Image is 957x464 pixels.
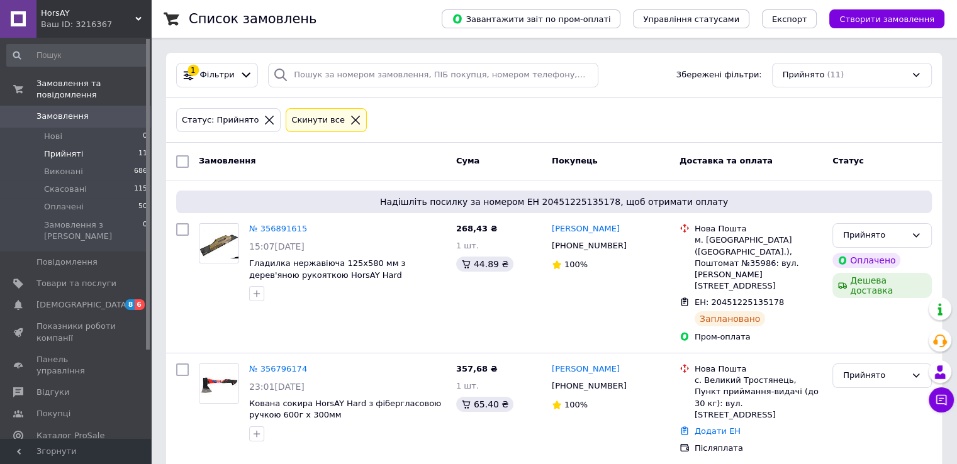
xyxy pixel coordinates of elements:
[783,69,825,81] span: Прийнято
[442,9,620,28] button: Завантажити звіт по пром-оплаті
[676,69,762,81] span: Збережені фільтри:
[135,299,145,310] span: 6
[456,156,479,165] span: Cума
[36,78,151,101] span: Замовлення та повідомлення
[179,114,261,127] div: Статус: Прийнято
[268,63,598,87] input: Пошук за номером замовлення, ПІБ покупця, номером телефону, Email, номером накладної
[6,44,148,67] input: Пошук
[187,65,199,76] div: 1
[843,229,906,242] div: Прийнято
[549,378,629,394] div: [PHONE_NUMBER]
[199,363,239,404] a: Фото товару
[695,443,822,454] div: Післяплата
[249,364,307,373] a: № 356796174
[832,156,864,165] span: Статус
[564,260,588,269] span: 100%
[695,331,822,343] div: Пром-оплата
[138,148,147,160] span: 11
[289,114,347,127] div: Cкинути все
[36,387,69,398] span: Відгуки
[36,278,116,289] span: Товари та послуги
[633,9,749,28] button: Управління статусами
[549,238,629,254] div: [PHONE_NUMBER]
[456,241,479,250] span: 1 шт.
[36,354,116,377] span: Панель управління
[41,8,135,19] span: HorsAY
[456,397,513,412] div: 65.40 ₴
[134,166,147,177] span: 686
[695,426,741,436] a: Додати ЕН
[138,201,147,213] span: 50
[134,184,147,195] span: 115
[929,387,954,412] button: Чат з покупцем
[44,201,84,213] span: Оплачені
[200,69,235,81] span: Фільтри
[249,241,305,251] span: 15:07[DATE]
[143,131,147,142] span: 0
[249,224,307,233] a: № 356891615
[44,184,87,195] span: Скасовані
[456,257,513,272] div: 44.89 ₴
[695,363,822,375] div: Нова Пошта
[829,9,944,28] button: Створити замовлення
[452,13,610,25] span: Завантажити звіт по пром-оплаті
[36,430,104,441] span: Каталог ProSale
[839,14,934,24] span: Створити замовлення
[695,375,822,421] div: с. Великий Тростянець, Пункт приймання-видачі (до 30 кг): вул. [STREET_ADDRESS]
[680,156,773,165] span: Доставка та оплата
[44,219,143,242] span: Замовлення з [PERSON_NAME]
[456,381,479,390] span: 1 шт.
[695,223,822,235] div: Нова Пошта
[125,299,135,310] span: 8
[552,223,620,235] a: [PERSON_NAME]
[843,369,906,382] div: Прийнято
[36,111,89,122] span: Замовлення
[762,9,817,28] button: Експорт
[44,166,83,177] span: Виконані
[552,156,598,165] span: Покупець
[456,364,498,373] span: 357,68 ₴
[552,363,620,375] a: [PERSON_NAME]
[41,19,151,30] div: Ваш ID: 3216367
[249,399,441,420] a: Кована сокира HorsAY Hard з фібергласовою ручкою 600г х 300мм
[564,400,588,409] span: 100%
[36,321,116,343] span: Показники роботи компанії
[199,229,238,258] img: Фото товару
[143,219,147,242] span: 0
[36,299,130,311] span: [DEMOGRAPHIC_DATA]
[827,70,844,79] span: (11)
[249,382,305,392] span: 23:01[DATE]
[36,408,70,419] span: Покупці
[199,364,238,403] img: Фото товару
[199,223,239,263] a: Фото товару
[199,156,255,165] span: Замовлення
[832,253,900,268] div: Оплачено
[695,297,784,307] span: ЕН: 20451225135178
[695,311,766,326] div: Заплановано
[181,196,927,208] span: Надішліть посилку за номером ЕН 20451225135178, щоб отримати оплату
[832,273,932,298] div: Дешева доставка
[817,14,944,23] a: Створити замовлення
[456,224,498,233] span: 268,43 ₴
[44,148,83,160] span: Прийняті
[695,235,822,292] div: м. [GEOGRAPHIC_DATA] ([GEOGRAPHIC_DATA].), Поштомат №35986: вул. [PERSON_NAME][STREET_ADDRESS]
[44,131,62,142] span: Нові
[189,11,316,26] h1: Список замовлень
[772,14,807,24] span: Експорт
[249,258,405,280] a: Гладилка нержавіюча 125x580 мм з дерев'яною рукояткою HorsAY Hard
[643,14,739,24] span: Управління статусами
[36,257,98,268] span: Повідомлення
